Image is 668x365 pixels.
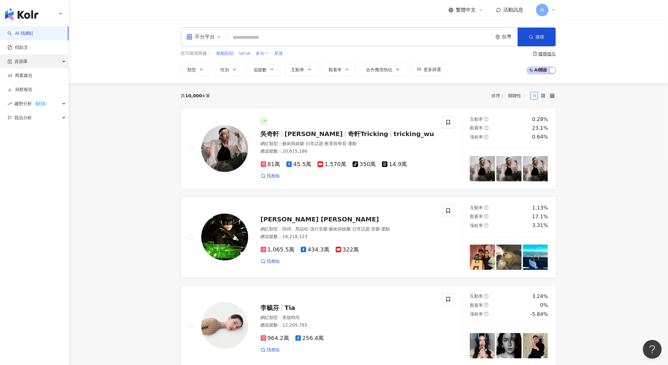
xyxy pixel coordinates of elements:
span: 運動 [381,226,390,231]
span: 322萬 [336,246,359,253]
span: question-circle [484,214,489,219]
span: 追蹤數 [254,67,267,72]
button: larue [239,50,251,57]
span: 漲粉率 [470,223,483,228]
img: post-image [496,156,522,181]
a: KOL Avatar吳奇軒[PERSON_NAME]奇軒Trickingtricking_wu網紅類型：藝術與娛樂·日常話題·教育與學習·運動總追蹤數：20,615,18681萬45.5萬1,5... [181,108,556,189]
span: 漲粉率 [470,312,483,317]
div: 網紅類型 ： [261,226,435,232]
div: 總追蹤數 ： 18,218,123 [261,234,435,240]
span: · [380,226,381,231]
div: 總追蹤數 ： 12,205,765 [261,322,435,328]
span: 美妝時尚 [283,315,300,320]
span: [PERSON_NAME] [285,130,343,138]
span: 互動率 [470,205,483,210]
span: appstore [186,34,193,40]
button: 性別 [214,63,244,76]
span: 觀看率 [329,67,342,72]
button: 更多篩選 [410,63,448,76]
div: 1.13% [532,205,548,211]
span: 競品分析 [14,111,32,125]
span: larue [239,50,251,57]
span: 觀看率 [470,214,483,219]
span: question-circle [484,223,489,228]
span: 互動率 [291,67,304,72]
span: question-circle [484,117,489,121]
a: 商案媒合 [8,73,33,79]
span: 964.2萬 [261,335,289,342]
div: 台灣 [502,34,518,39]
div: -5.84% [530,311,548,318]
span: 教育與學習 [324,141,346,146]
span: 互動率 [470,294,483,299]
span: 找相似 [267,258,280,265]
span: 性別 [221,67,229,72]
span: question-circle [533,52,537,56]
span: 找相似 [267,173,280,179]
span: 藝術與娛樂 [283,141,304,146]
div: 3.31% [532,222,548,229]
img: KOL Avatar [201,302,248,349]
span: · [323,141,324,146]
span: [PERSON_NAME] [PERSON_NAME] [261,215,379,223]
span: · [370,226,371,231]
span: 日常話題 [352,226,370,231]
span: 繁體中文 [456,7,476,13]
span: · [328,226,329,231]
span: 類型 [188,67,196,72]
div: 不分平台 [186,32,215,42]
span: 觀看率 [470,303,483,308]
div: 0.64% [532,134,548,140]
button: 類型 [181,63,210,76]
img: KOL Avatar [201,125,248,172]
span: · [309,226,310,231]
div: 網紅類型 ： [261,315,435,321]
img: post-image [496,333,522,358]
a: 洞察報告 [8,87,33,93]
img: logo [5,8,38,21]
span: · [351,226,352,231]
img: post-image [523,156,548,181]
span: 田徑、馬拉松 [283,226,309,231]
span: 350萬 [353,161,376,168]
div: 共 筆 [181,93,210,98]
iframe: Help Scout Beacon - Open [643,340,662,359]
div: 23.1% [532,125,548,132]
span: 日常話題 [306,141,323,146]
span: 81萬 [261,161,280,168]
span: environment [495,35,500,39]
span: question-circle [484,135,489,139]
span: 434.3萬 [301,246,329,253]
span: Tia [285,304,295,312]
div: 3.24% [532,293,548,300]
img: post-image [470,156,495,181]
div: 網紅類型 ： [261,141,435,147]
span: 搜尋 [536,34,545,39]
span: 找相似 [267,347,280,353]
span: 李毓芬 [261,304,279,312]
span: question-circle [484,205,489,210]
span: 流行音樂 [310,226,328,231]
div: 17.1% [532,213,548,220]
span: 資源庫 [14,54,28,68]
span: 您可能感興趣： [181,50,212,57]
div: 0.28% [532,116,548,123]
button: 觀看率 [322,63,356,76]
span: 漲粉率 [470,134,483,139]
button: 貓貓貼貼 [216,50,234,57]
span: 14.9萬 [382,161,407,168]
span: 趨勢分析 [14,97,48,111]
a: 找貼文 [8,44,28,51]
span: question-circle [484,312,489,316]
span: tricking_wu [394,130,434,138]
a: 找相似 [261,258,280,265]
button: 原速 [274,50,283,57]
img: KOL Avatar [201,214,248,261]
div: 總追蹤數 ： 20,615,186 [261,148,435,155]
span: 多合一 [256,50,269,57]
span: 合作費用預估 [366,67,393,72]
span: · [346,141,348,146]
span: 運動 [348,141,357,146]
button: 互動率 [285,63,319,76]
